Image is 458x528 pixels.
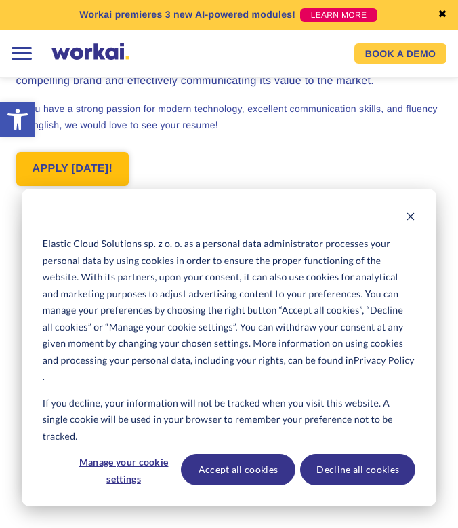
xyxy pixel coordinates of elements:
a: Privacy Policy [199,455,262,468]
a: LEARN MORE [300,8,378,22]
input: I hereby consent to the processing of my personal data of a special category contained in my appl... [3,284,12,293]
span: I hereby consent to the processing of the personal data I have provided during the recruitment pr... [3,188,369,250]
button: Dismiss cookie banner [406,210,415,227]
div: Cookie banner [22,189,436,506]
input: I hereby consent to the processing of the personal data I have provided during the recruitment pr... [3,189,12,198]
a: ✖ [438,10,447,20]
span: I hereby consent to the processing of my personal data of a special category contained in my appl... [3,283,385,358]
a: Privacy Policy [354,352,415,369]
a: BOOK A DEMO [354,43,446,64]
p: If you have a strong passion for modern technology, excellent communication skills, and fluency i... [16,100,442,133]
a: APPLY [DATE]! [16,152,129,186]
p: Elastic Cloud Solutions sp. z o. o. as a personal data administrator processes your personal data... [43,235,415,385]
button: Accept all cookies [181,454,296,485]
span: Mobile phone number [196,56,305,69]
p: Workai premieres 3 new AI-powered modules! [79,7,295,22]
button: Manage your cookie settings [72,454,176,485]
p: If you decline, your information will not be tracked when you visit this website. A single cookie... [43,395,415,445]
button: Decline all cookies [300,454,415,485]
